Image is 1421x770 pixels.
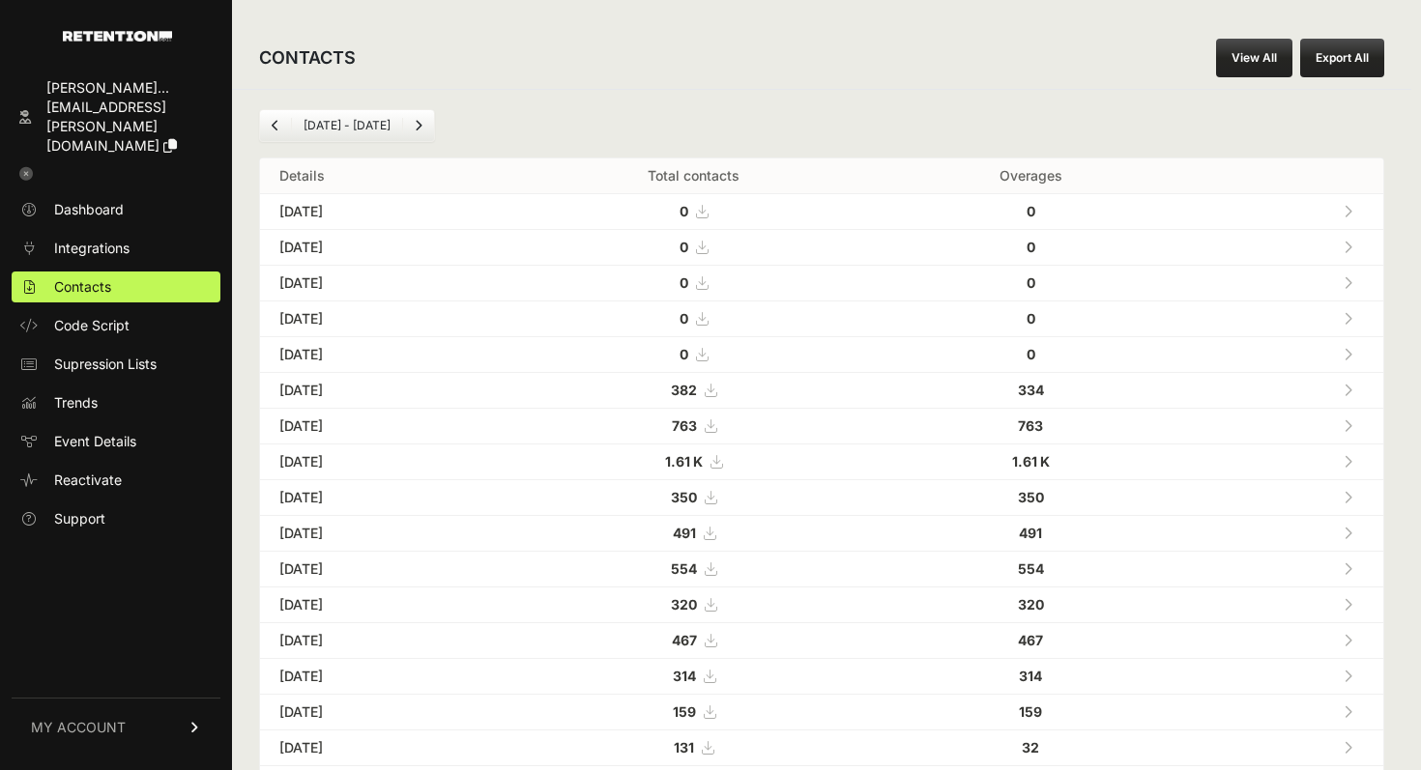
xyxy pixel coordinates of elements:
td: [DATE] [260,444,505,480]
span: Dashboard [54,200,124,219]
td: [DATE] [260,194,505,230]
span: MY ACCOUNT [31,718,126,737]
strong: 0 [680,203,688,219]
a: 467 [672,632,716,648]
a: Dashboard [12,194,220,225]
strong: 0 [680,274,688,291]
strong: 491 [1019,525,1042,541]
strong: 1.61 K [1012,453,1050,470]
strong: 334 [1018,382,1044,398]
img: Retention.com [63,31,172,42]
strong: 131 [674,739,694,756]
strong: 0 [1027,239,1035,255]
a: 314 [673,668,715,684]
th: Total contacts [505,158,884,194]
a: 159 [673,703,715,720]
a: Supression Lists [12,349,220,380]
a: 382 [671,382,716,398]
strong: 0 [680,239,688,255]
a: Contacts [12,271,220,302]
a: Next [403,110,434,141]
li: [DATE] - [DATE] [291,118,402,133]
a: Support [12,503,220,534]
a: MY ACCOUNT [12,698,220,756]
a: [PERSON_NAME]... [EMAIL_ADDRESS][PERSON_NAME][DOMAIN_NAME] [12,72,220,161]
a: 1.61 K [665,453,722,470]
span: Integrations [54,239,130,258]
td: [DATE] [260,373,505,409]
h2: CONTACTS [259,44,356,71]
strong: 1.61 K [665,453,703,470]
td: [DATE] [260,409,505,444]
a: 491 [673,525,715,541]
span: Supression Lists [54,355,157,374]
span: Code Script [54,316,130,335]
strong: 314 [673,668,696,684]
a: Previous [260,110,291,141]
strong: 554 [1018,560,1044,577]
td: [DATE] [260,659,505,695]
a: Code Script [12,310,220,341]
a: 554 [671,560,716,577]
strong: 763 [1018,417,1043,434]
strong: 0 [1027,346,1035,362]
td: [DATE] [260,623,505,659]
strong: 763 [672,417,697,434]
a: Event Details [12,426,220,457]
td: [DATE] [260,587,505,623]
strong: 382 [671,382,697,398]
span: Contacts [54,277,111,297]
th: Details [260,158,505,194]
strong: 0 [1027,274,1035,291]
td: [DATE] [260,516,505,552]
td: [DATE] [260,301,505,337]
span: Event Details [54,432,136,451]
span: Reactivate [54,471,122,490]
strong: 350 [671,489,697,505]
strong: 320 [1018,596,1044,613]
strong: 0 [680,310,688,327]
a: Integrations [12,233,220,264]
span: Trends [54,393,98,413]
strong: 467 [1018,632,1043,648]
strong: 554 [671,560,697,577]
strong: 491 [673,525,696,541]
a: View All [1216,39,1292,77]
a: Reactivate [12,465,220,496]
strong: 0 [680,346,688,362]
th: Overages [884,158,1178,194]
a: 320 [671,596,716,613]
strong: 32 [1022,739,1039,756]
td: [DATE] [260,266,505,301]
td: [DATE] [260,552,505,587]
td: [DATE] [260,230,505,266]
td: [DATE] [260,480,505,516]
td: [DATE] [260,695,505,730]
a: Trends [12,387,220,418]
td: [DATE] [260,730,505,766]
strong: 0 [1027,203,1035,219]
button: Export All [1300,39,1384,77]
div: [PERSON_NAME]... [46,78,213,98]
span: [EMAIL_ADDRESS][PERSON_NAME][DOMAIN_NAME] [46,99,166,154]
a: 763 [672,417,716,434]
strong: 159 [1019,703,1042,720]
a: 350 [671,489,716,505]
strong: 320 [671,596,697,613]
strong: 467 [672,632,697,648]
a: 131 [674,739,713,756]
td: [DATE] [260,337,505,373]
strong: 0 [1027,310,1035,327]
span: Support [54,509,105,528]
strong: 159 [673,703,696,720]
strong: 350 [1018,489,1044,505]
strong: 314 [1019,668,1042,684]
